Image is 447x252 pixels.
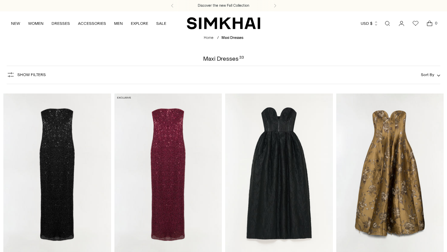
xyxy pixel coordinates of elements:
a: Go to the account page [395,17,408,30]
button: Sort By [421,71,440,78]
a: SIMKHAI [187,17,260,30]
a: NEW [11,16,20,31]
div: / [217,35,219,41]
span: 0 [433,20,439,26]
a: ACCESSORIES [78,16,106,31]
button: Show Filters [7,69,46,80]
a: Open search modal [381,17,394,30]
a: MEN [114,16,123,31]
a: Wishlist [409,17,422,30]
a: Home [204,36,213,40]
button: USD $ [361,16,378,31]
h1: Maxi Dresses [203,56,244,62]
a: Open cart modal [423,17,436,30]
div: 33 [239,56,244,62]
a: Discover the new Fall Collection [198,3,249,8]
a: SALE [156,16,166,31]
a: EXPLORE [131,16,148,31]
span: Show Filters [17,72,46,77]
a: DRESSES [52,16,70,31]
a: WOMEN [28,16,43,31]
span: Sort By [421,72,434,77]
nav: breadcrumbs [204,35,243,41]
span: Maxi Dresses [221,36,243,40]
